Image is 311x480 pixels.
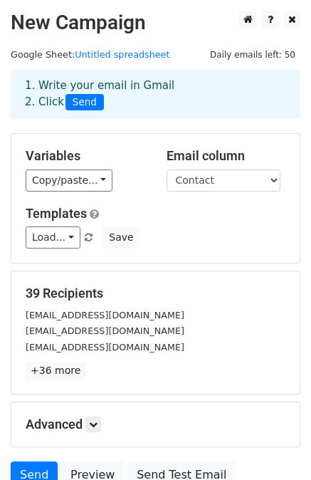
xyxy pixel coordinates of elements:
a: +36 more [26,362,85,380]
button: Save [102,226,139,249]
small: [EMAIL_ADDRESS][DOMAIN_NAME] [26,342,184,353]
h5: Variables [26,148,145,164]
a: Copy/paste... [26,169,112,192]
div: 1. Write your email in Gmail 2. Click [14,78,297,110]
h5: Email column [167,148,286,164]
small: [EMAIL_ADDRESS][DOMAIN_NAME] [26,325,184,336]
a: Templates [26,206,87,221]
span: Daily emails left: 50 [205,47,300,63]
a: Load... [26,226,80,249]
a: Daily emails left: 50 [205,49,300,60]
h5: 39 Recipients [26,286,285,301]
span: Send [65,94,104,111]
a: Untitled spreadsheet [75,49,169,60]
h5: Advanced [26,417,285,432]
small: Google Sheet: [11,49,170,60]
small: [EMAIL_ADDRESS][DOMAIN_NAME] [26,310,184,320]
h2: New Campaign [11,11,300,35]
